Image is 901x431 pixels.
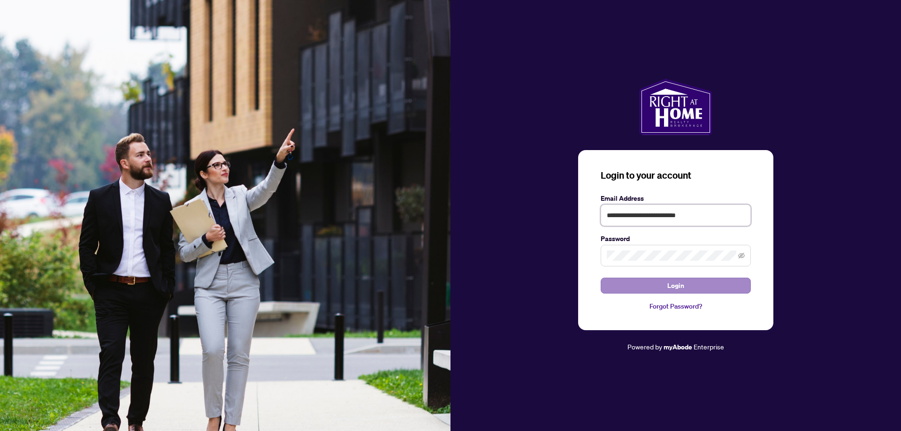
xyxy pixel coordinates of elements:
button: Login [601,278,751,294]
span: eye-invisible [738,252,745,259]
span: Powered by [627,342,662,351]
label: Email Address [601,193,751,204]
a: myAbode [664,342,692,352]
span: Login [667,278,684,293]
label: Password [601,234,751,244]
h3: Login to your account [601,169,751,182]
a: Forgot Password? [601,301,751,311]
img: ma-logo [639,79,712,135]
span: Enterprise [694,342,724,351]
